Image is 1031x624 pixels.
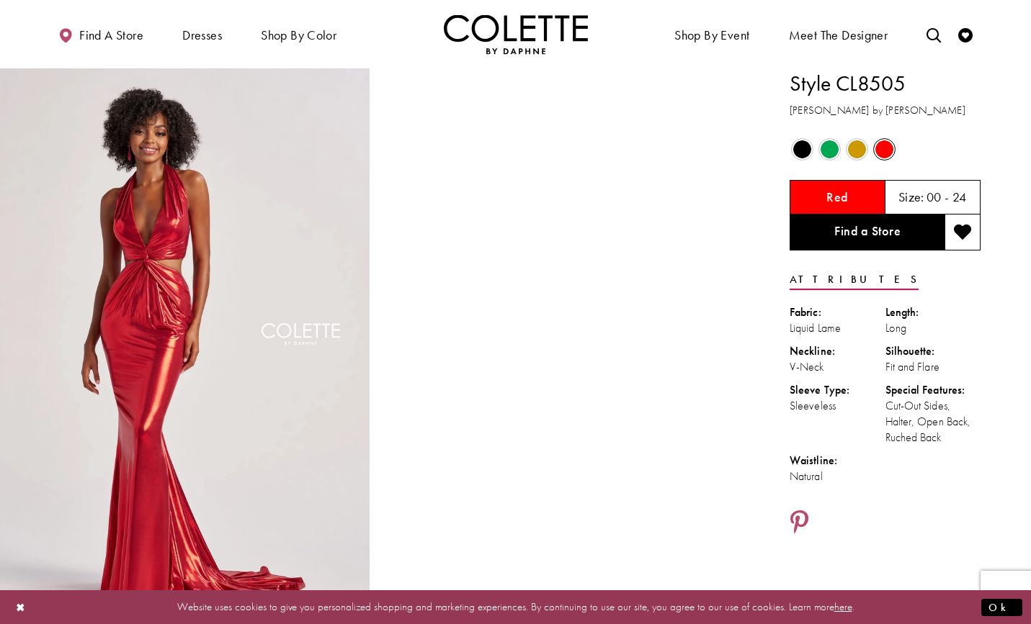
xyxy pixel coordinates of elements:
[790,469,885,484] div: Natural
[377,68,746,253] video: Style CL8505 Colette by Daphne #1 autoplay loop mute video
[444,14,588,54] a: Visit Home Page
[790,136,981,163] div: Product color controls state depends on size chosen
[790,137,815,162] div: Black
[927,190,967,204] h5: 00 - 24
[790,68,981,99] h1: Style CL8505
[885,304,981,320] div: Length:
[790,510,809,537] a: Share using Pinterest - Opens in new tab
[885,382,981,398] div: Special Features:
[844,137,870,162] div: Gold
[179,14,226,54] span: Dresses
[885,359,981,375] div: Fit and Flare
[55,14,147,54] a: Find a store
[923,14,945,54] a: Toggle search
[872,137,897,162] div: Red
[790,214,945,250] a: Find a Store
[790,269,919,290] a: Attributes
[834,600,852,614] a: here
[182,28,222,42] span: Dresses
[826,190,848,204] h5: Chosen color
[785,14,892,54] a: Meet the designer
[444,14,588,54] img: Colette by Daphne
[885,398,981,446] div: Cut-Out Sides, Halter, Open Back, Ruched Back
[79,28,143,42] span: Find a store
[674,28,749,42] span: Shop By Event
[898,189,924,205] span: Size:
[955,14,976,54] a: Check Wishlist
[789,28,888,42] span: Meet the designer
[885,320,981,336] div: Long
[885,343,981,359] div: Silhouette:
[104,597,927,617] p: Website uses cookies to give you personalized shopping and marketing experiences. By continuing t...
[790,382,885,398] div: Sleeve Type:
[790,359,885,375] div: V-Neck
[817,137,842,162] div: Emerald
[257,14,340,54] span: Shop by color
[790,304,885,320] div: Fabric:
[790,398,885,414] div: Sleeveless
[671,14,753,54] span: Shop By Event
[790,102,981,119] h3: [PERSON_NAME] by [PERSON_NAME]
[981,598,1022,616] button: Submit Dialog
[261,28,336,42] span: Shop by color
[790,320,885,336] div: Liquid Lame
[9,594,33,620] button: Close Dialog
[945,214,981,250] button: Add to wishlist
[790,343,885,359] div: Neckline:
[790,453,885,469] div: Waistline:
